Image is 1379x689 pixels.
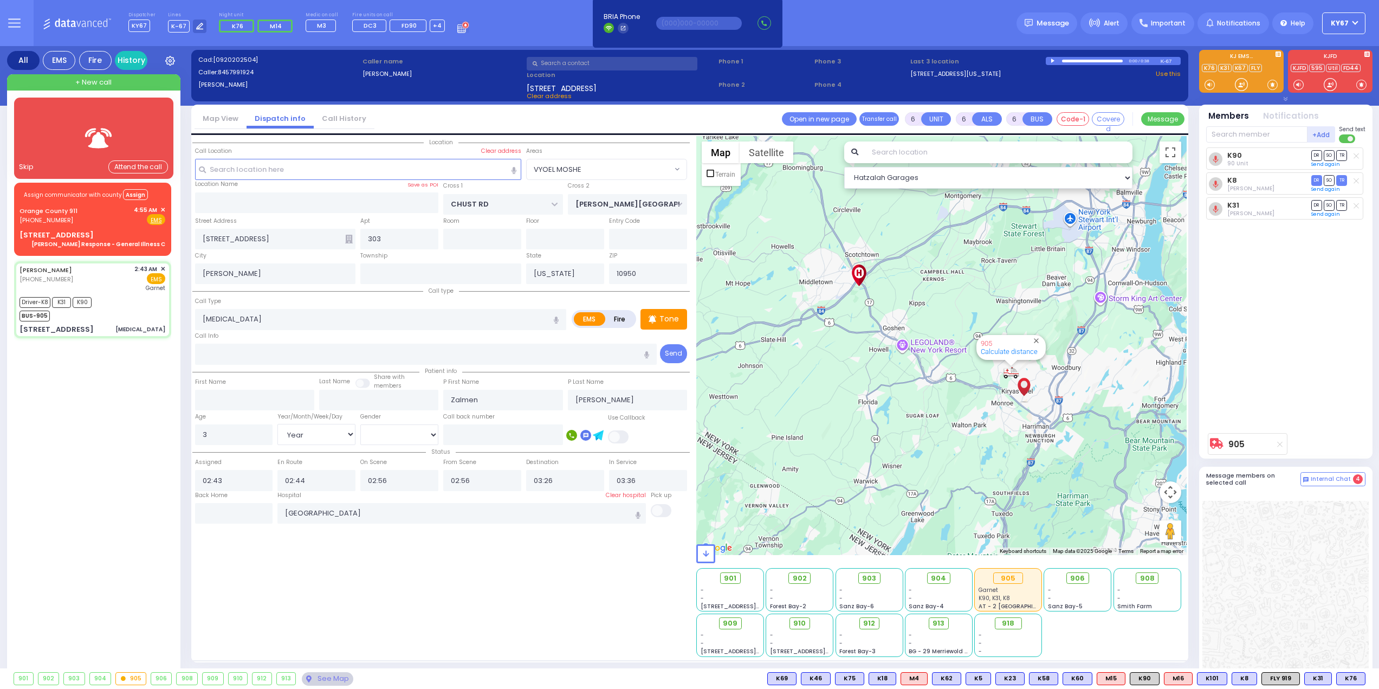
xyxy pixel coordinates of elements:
[1311,161,1340,168] a: Send again
[1311,475,1351,483] span: Internal Chat
[364,21,377,30] span: DC3
[839,647,876,655] span: Forest Bay-3
[31,240,165,248] div: [PERSON_NAME] Response - General Illness C
[801,672,831,685] div: BLS
[850,265,869,286] div: Orange Regional Medical Center
[43,51,75,70] div: EMS
[177,673,197,685] div: 908
[527,70,715,80] label: Location
[277,503,645,524] input: Search hospital
[527,83,597,92] span: [STREET_ADDRESS]
[1218,64,1232,72] a: K31
[20,207,77,215] a: Orange County 911
[43,16,115,30] img: Logo
[909,586,912,594] span: -
[1324,150,1335,160] span: SO
[1324,175,1335,185] span: SO
[979,639,1038,647] div: -
[770,639,773,647] span: -
[7,51,40,70] div: All
[972,112,1002,126] button: ALS
[1092,112,1124,126] button: Covered
[20,311,50,321] span: BUS-905
[526,252,541,260] label: State
[1003,366,1019,379] div: 905
[14,673,33,685] div: 901
[1197,672,1227,685] div: K101
[160,205,165,215] span: ✕
[52,297,71,308] span: K31
[526,458,559,467] label: Destination
[660,344,687,363] button: Send
[933,618,944,629] span: 913
[606,491,646,500] label: Clear hospital
[374,373,405,381] small: Share with
[218,68,254,76] span: 8457991924
[901,672,928,685] div: ALS
[1206,472,1300,486] h5: Message members on selected call
[198,80,359,89] label: [PERSON_NAME]
[605,312,635,326] label: Fire
[1227,209,1274,217] span: Yisroel Feldman
[701,602,803,610] span: [STREET_ADDRESS][PERSON_NAME]
[651,491,671,500] label: Pick up
[1199,54,1284,61] label: KJ EMS...
[932,672,961,685] div: BLS
[75,77,112,88] span: + New call
[609,458,637,467] label: In Service
[1117,602,1152,610] span: Smith Farm
[115,51,147,70] a: History
[277,413,355,421] div: Year/Month/Week/Day
[1160,141,1181,163] button: Toggle fullscreen view
[770,594,773,602] span: -
[128,12,156,18] label: Dispatcher
[979,594,1010,602] span: K90, K31, K8
[19,162,34,172] div: Skip
[1022,112,1052,126] button: BUS
[426,448,456,456] span: Status
[319,377,350,386] label: Last Name
[134,265,157,273] span: 2:43 AM
[1031,336,1041,346] button: Close
[701,647,803,655] span: [STREET_ADDRESS][PERSON_NAME]
[1164,672,1193,685] div: ALS
[767,672,797,685] div: BLS
[1140,573,1155,584] span: 908
[527,159,671,179] span: VYOEL MOSHE
[352,12,445,18] label: Fire units on call
[839,631,843,639] span: -
[839,639,843,647] span: -
[1208,110,1249,123] button: Members
[481,147,521,156] label: Clear address
[1341,64,1361,72] a: FD44
[306,12,340,18] label: Medic on call
[526,159,687,179] span: VYOEL MOSHE
[1063,672,1092,685] div: BLS
[147,273,165,284] span: EMS
[702,141,740,163] button: Show street map
[534,164,581,175] span: VYOEL MOSHE
[1140,55,1150,67] div: 0:38
[793,618,806,629] span: 910
[1311,186,1340,192] a: Send again
[835,672,864,685] div: K75
[702,163,741,186] ul: Show street map
[909,602,944,610] span: Sanz Bay-4
[740,141,793,163] button: Show satellite imagery
[195,332,218,340] label: Call Info
[839,586,843,594] span: -
[1227,159,1248,168] span: 90 Unit
[1029,672,1058,685] div: BLS
[770,602,806,610] span: Forest Bay-2
[345,235,353,243] span: Other building occupants
[195,378,226,387] label: First Name
[801,672,831,685] div: K46
[1057,112,1089,126] button: Code-1
[909,639,912,647] span: -
[424,138,458,146] span: Location
[253,673,271,685] div: 912
[1161,57,1181,65] div: K-67
[1151,18,1186,28] span: Important
[362,69,523,79] label: [PERSON_NAME]
[195,458,222,467] label: Assigned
